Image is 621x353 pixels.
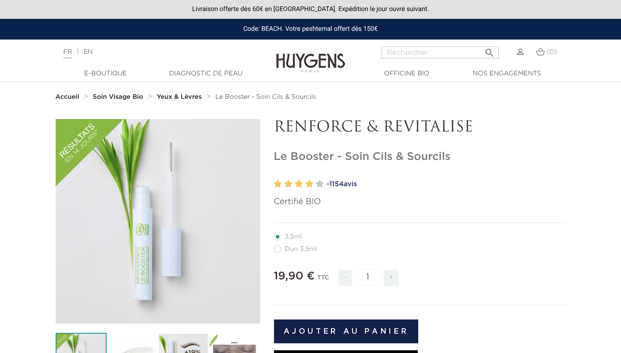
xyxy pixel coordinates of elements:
i:  [484,45,495,56]
a: Officine Bio [361,69,453,79]
span: Le Booster - Soin Cils & Sourcils [215,94,316,100]
label: 4 [305,177,313,191]
label: 2 [284,177,292,191]
label: 1 [274,177,282,191]
p: RENFORCE & REVITALISE [274,119,566,137]
a: Accueil [56,93,81,101]
input: Rechercher [382,46,499,58]
a: Yeux & Lèvres [157,93,204,101]
span: + [384,270,399,286]
a: -1154avis [327,177,566,191]
strong: Soin Visage Bio [93,94,143,100]
strong: Yeux & Lèvres [157,94,202,100]
div: | [59,46,252,57]
a: Soin Visage Bio [93,93,146,101]
a: Le Booster - Soin Cils & Sourcils [215,93,316,101]
strong: Accueil [56,94,80,100]
a: EN [83,49,92,55]
input: Quantité [354,269,382,285]
img: Huygens [276,39,345,74]
label: 5 [316,177,324,191]
span: (0) [547,49,557,55]
span: 1154 [329,181,343,188]
p: Certifié BIO [274,196,566,208]
label: Duo 3,5ml [274,245,328,253]
label: 3 [295,177,303,191]
span: - [338,270,351,286]
label: 3,5ml [274,233,313,240]
a: Diagnostic de peau [160,69,252,79]
h1: Le Booster - Soin Cils & Sourcils [274,150,566,164]
button: Ajouter au panier [274,319,419,343]
a: FR [63,49,72,58]
a: Nos engagements [461,69,553,79]
a: E-Boutique [60,69,152,79]
div: TTC [317,268,329,293]
span: 19,90 € [274,271,315,282]
button:  [481,44,498,56]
